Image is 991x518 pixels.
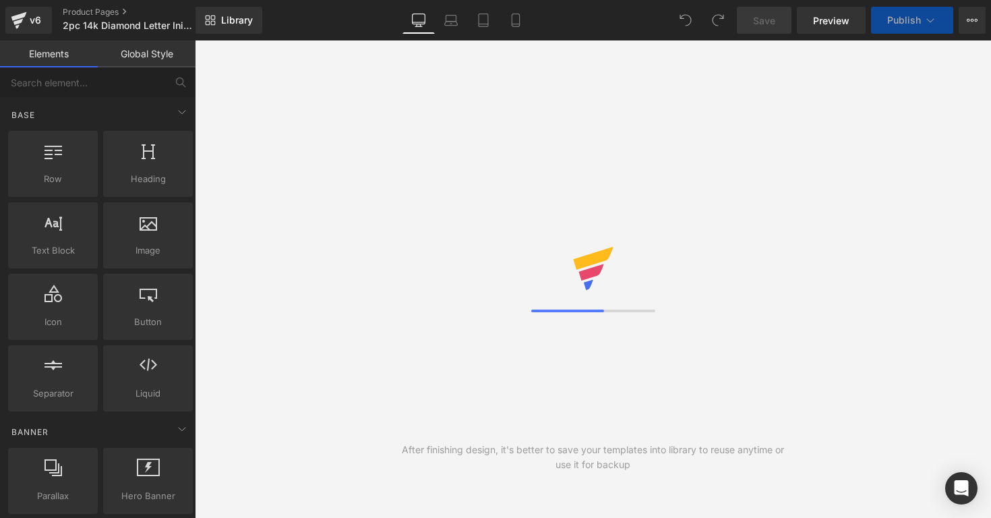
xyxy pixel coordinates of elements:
div: v6 [27,11,44,29]
span: Parallax [12,489,94,503]
a: Global Style [98,40,196,67]
a: Desktop [402,7,435,34]
span: Preview [813,13,849,28]
a: v6 [5,7,52,34]
a: Product Pages [63,7,218,18]
button: Redo [704,7,731,34]
button: Undo [672,7,699,34]
span: Row [12,172,94,186]
span: Library [221,14,253,26]
span: 2pc 14k Diamond Letter Initial Necklaces [63,20,192,31]
a: Preview [797,7,866,34]
span: Icon [12,315,94,329]
span: Heading [107,172,189,186]
a: Mobile [500,7,532,34]
span: Banner [10,426,50,438]
span: Base [10,109,36,121]
button: Publish [871,7,953,34]
span: Liquid [107,386,189,401]
span: Hero Banner [107,489,189,503]
span: Publish [887,15,921,26]
div: After finishing design, it's better to save your templates into library to reuse anytime or use i... [394,442,792,472]
span: Image [107,243,189,258]
span: Button [107,315,189,329]
span: Separator [12,386,94,401]
span: Save [753,13,775,28]
span: Text Block [12,243,94,258]
a: Laptop [435,7,467,34]
button: More [959,7,986,34]
a: Tablet [467,7,500,34]
div: Open Intercom Messenger [945,472,978,505]
a: New Library [196,7,262,34]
